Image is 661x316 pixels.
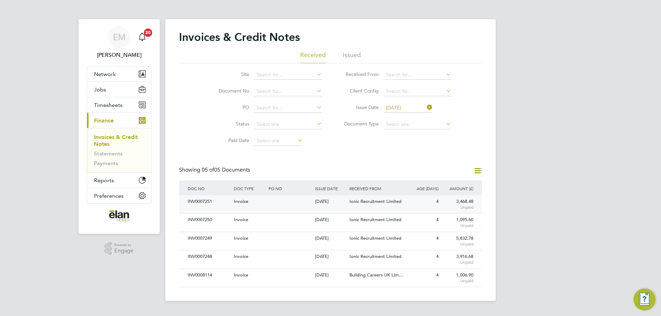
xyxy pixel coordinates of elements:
button: Reports [87,173,151,188]
button: Jobs [87,82,151,97]
div: [DATE] [313,232,348,245]
span: 4 [436,253,439,259]
span: Unpaid [442,278,473,284]
input: Search for... [254,103,322,113]
span: Ionic Recruitment Limited [349,217,401,222]
img: elan-homes-logo-retina.png [109,210,129,221]
input: Search for... [254,70,322,80]
span: 20 [144,29,152,37]
div: AGE (DAYS) [406,181,440,196]
div: INV0007249 [186,232,232,245]
label: Document Type [339,121,379,127]
input: Select one [384,120,451,129]
button: Network [87,66,151,81]
div: [DATE] [313,214,348,226]
span: Ionic Recruitment Limited [349,235,401,241]
a: Invoices & Credit Notes [94,134,138,147]
button: Preferences [87,188,151,203]
li: Issued [343,51,361,63]
label: Issue Date [339,104,379,110]
div: [DATE] [313,250,348,263]
span: Building Careers UK Lim… [349,272,403,278]
span: 4 [436,235,439,241]
div: [DATE] [313,195,348,208]
li: Received [300,51,326,63]
span: Unpaid [442,241,473,247]
span: Preferences [94,193,124,199]
span: Powered by [114,242,134,248]
label: Site [210,71,249,77]
a: 20 [135,26,149,48]
a: Payments [94,160,118,166]
span: Invoice [234,235,248,241]
input: Search for... [384,70,451,80]
h2: Invoices & Credit Notes [179,30,300,44]
div: 1,095.60 [440,214,475,231]
span: Network [94,71,116,77]
span: Unpaid [442,223,473,228]
div: DOC TYPE [232,181,267,196]
span: Jobs [94,86,106,93]
input: Select one [254,136,303,146]
label: Client Config [339,88,379,94]
div: 5,832.78 [440,232,475,250]
span: 05 Documents [202,166,250,173]
button: Engage Resource Center [633,288,655,310]
a: Powered byEngage [105,242,134,255]
span: Timesheets [94,102,123,108]
span: 4 [436,217,439,222]
span: Ionic Recruitment Limited [349,198,401,204]
a: Statements [94,150,123,157]
div: INV0007251 [186,195,232,208]
input: Select one [254,120,322,129]
div: 1,006.90 [440,269,475,287]
span: EM [113,33,126,42]
div: Finance [87,128,151,172]
input: Search for... [254,87,322,96]
div: INV0007250 [186,214,232,226]
div: INV0007248 [186,250,232,263]
button: Timesheets [87,97,151,112]
label: Status [210,121,249,127]
span: Unpaid [442,205,473,210]
span: Invoice [234,272,248,278]
nav: Main navigation [78,19,160,234]
div: 3,916.68 [440,250,475,268]
span: Invoice [234,198,248,204]
div: ISSUE DATE [313,181,348,196]
span: Ionic Recruitment Limited [349,253,401,259]
span: Engage [114,248,134,254]
a: EM[PERSON_NAME] [87,26,151,59]
div: Showing [179,166,251,174]
span: Unpaid [442,260,473,265]
div: DOC NO [186,181,232,196]
span: 4 [436,272,439,278]
span: 4 [436,198,439,204]
input: Select one [384,103,432,113]
div: PO NO [267,181,313,196]
a: Go to home page [87,210,151,221]
span: Reports [94,177,114,184]
label: Paid Date [210,137,249,143]
span: Invoice [234,253,248,259]
span: Invoice [234,217,248,222]
div: INV0008114 [186,269,232,282]
label: PO [210,104,249,110]
label: Received From [339,71,379,77]
button: Finance [87,113,151,128]
span: 05 of [202,166,214,173]
span: Finance [94,117,114,124]
div: AMOUNT (£) [440,181,475,196]
label: Document No [210,88,249,94]
div: 3,468.48 [440,195,475,213]
div: RECEIVED FROM [348,181,406,196]
div: [DATE] [313,269,348,282]
span: Elliot Murphy [87,51,151,59]
input: Search for... [384,87,451,96]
